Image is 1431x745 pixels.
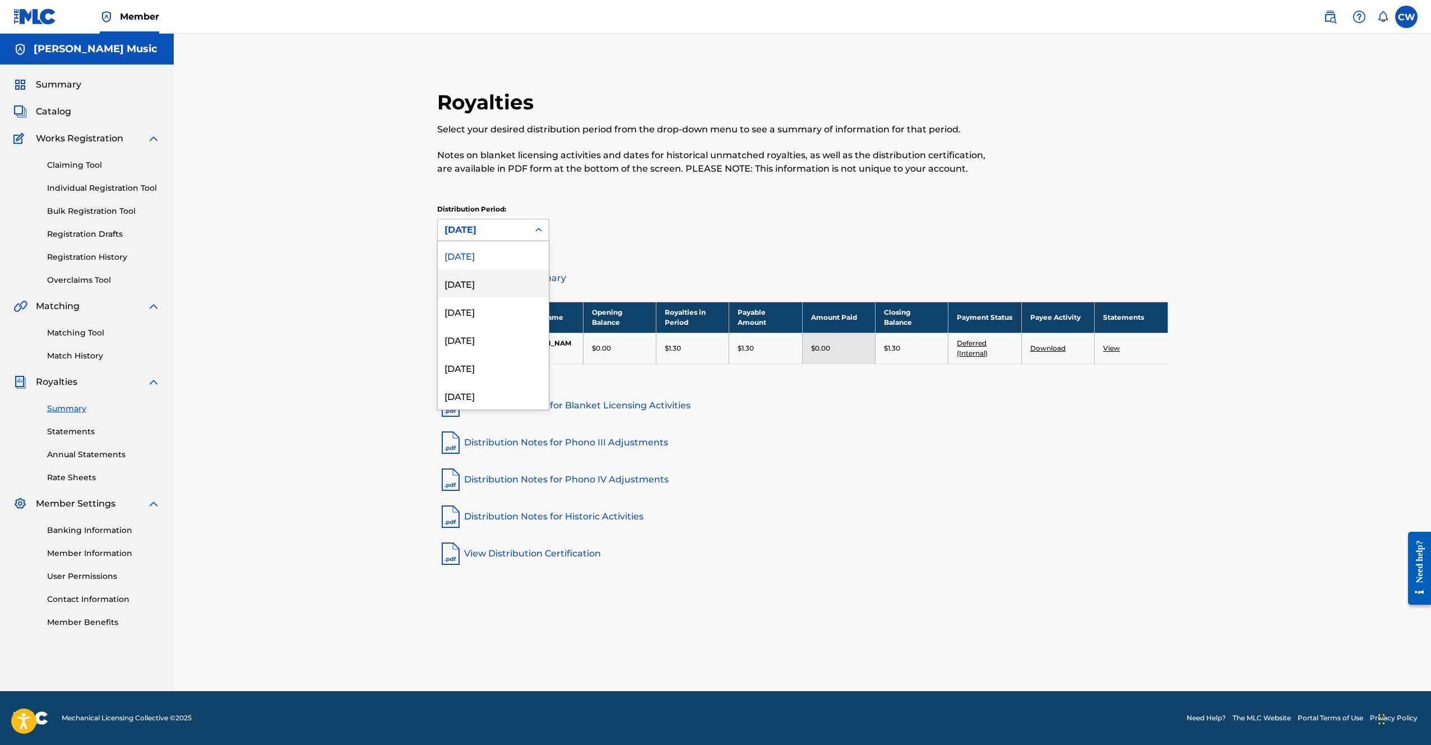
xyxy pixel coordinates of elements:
[876,302,948,333] th: Closing Balance
[592,343,611,353] p: $0.00
[47,594,160,605] a: Contact Information
[147,375,160,389] img: expand
[13,300,27,313] img: Matching
[13,497,27,511] img: Member Settings
[437,503,464,530] img: pdf
[1323,10,1337,24] img: search
[437,466,464,493] img: pdf
[1377,11,1388,22] div: Notifications
[47,350,160,362] a: Match History
[437,540,464,567] img: pdf
[13,8,57,25] img: MLC Logo
[437,123,1000,136] p: Select your desired distribution period from the drop-down menu to see a summary of information f...
[665,343,681,353] p: $1.30
[1103,344,1120,352] a: View
[62,713,192,723] span: Mechanical Licensing Collective © 2025
[1375,691,1431,745] iframe: Chat Widget
[147,497,160,511] img: expand
[13,105,71,118] a: CatalogCatalog
[47,327,160,339] a: Matching Tool
[438,241,549,269] div: [DATE]
[147,300,160,313] img: expand
[47,274,160,286] a: Overclaims Tool
[47,228,160,240] a: Registration Drafts
[444,223,522,237] div: [DATE]
[811,343,830,353] p: $0.00
[437,90,539,115] h2: Royalties
[36,132,123,145] span: Works Registration
[13,43,27,56] img: Accounts
[1187,713,1226,723] a: Need Help?
[1021,302,1094,333] th: Payee Activity
[438,353,549,381] div: [DATE]
[437,429,1168,456] a: Distribution Notes for Phono III Adjustments
[1353,10,1366,24] img: help
[437,392,1168,419] a: Distribution Notes for Blanket Licensing Activities
[583,302,656,333] th: Opening Balance
[1395,6,1418,28] div: User Menu
[1298,713,1363,723] a: Portal Terms of Use
[438,297,549,325] div: [DATE]
[437,503,1168,530] a: Distribution Notes for Historic Activities
[1400,523,1431,614] iframe: Resource Center
[47,571,160,582] a: User Permissions
[437,204,549,214] p: Distribution Period:
[36,497,115,511] span: Member Settings
[884,343,900,353] p: $1.30
[47,205,160,217] a: Bulk Registration Tool
[13,711,48,725] img: logo
[47,403,160,415] a: Summary
[1378,702,1385,736] div: Drag
[437,265,1168,292] a: Distribution Summary
[437,466,1168,493] a: Distribution Notes for Phono IV Adjustments
[437,149,1000,176] p: Notes on blanket licensing activities and dates for historical unmatched royalties, as well as th...
[47,548,160,559] a: Member Information
[438,269,549,297] div: [DATE]
[47,426,160,438] a: Statements
[1095,302,1168,333] th: Statements
[1319,6,1341,28] a: Public Search
[738,343,754,353] p: $1.30
[437,429,464,456] img: pdf
[438,325,549,353] div: [DATE]
[36,78,81,91] span: Summary
[147,132,160,145] img: expand
[13,375,27,389] img: Royalties
[13,105,27,118] img: Catalog
[438,381,549,410] div: [DATE]
[36,105,71,118] span: Catalog
[729,302,802,333] th: Payable Amount
[100,10,113,24] img: Top Rightsholder
[656,302,729,333] th: Royalties in Period
[36,300,80,313] span: Matching
[13,78,81,91] a: SummarySummary
[120,10,159,23] span: Member
[13,132,28,145] img: Works Registration
[1370,713,1418,723] a: Privacy Policy
[1030,344,1066,352] a: Download
[34,43,158,56] h5: Luke White Music
[47,182,160,194] a: Individual Registration Tool
[957,339,988,357] a: Deferred (Internal)
[47,449,160,461] a: Annual Statements
[47,159,160,171] a: Claiming Tool
[1233,713,1291,723] a: The MLC Website
[13,78,27,91] img: Summary
[802,302,875,333] th: Amount Paid
[1348,6,1370,28] div: Help
[437,540,1168,567] a: View Distribution Certification
[948,302,1021,333] th: Payment Status
[47,251,160,263] a: Registration History
[47,472,160,484] a: Rate Sheets
[36,375,77,389] span: Royalties
[47,617,160,628] a: Member Benefits
[47,525,160,536] a: Banking Information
